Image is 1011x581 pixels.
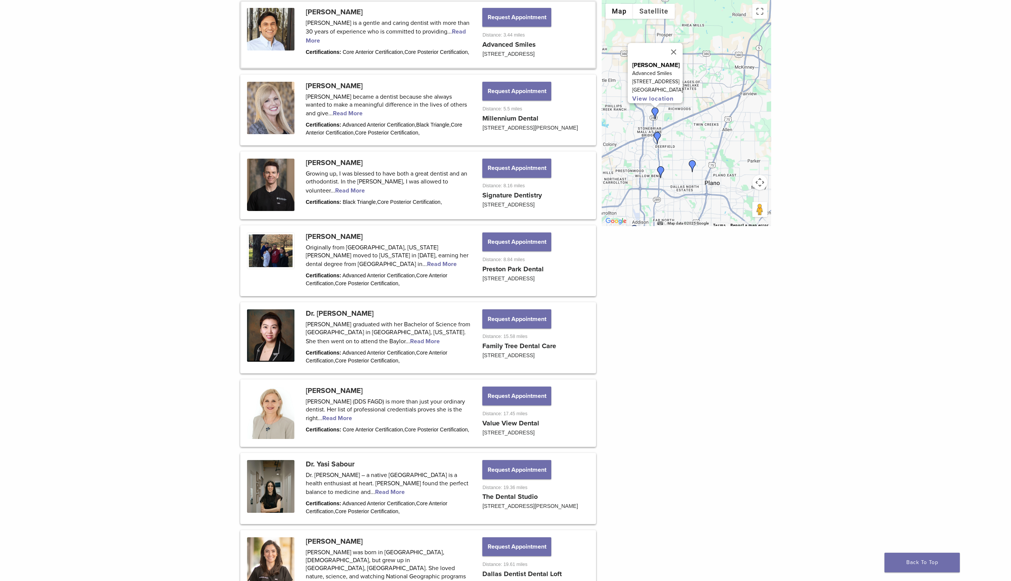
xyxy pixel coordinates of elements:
button: Show satellite imagery [633,4,675,19]
button: Show street map [605,4,633,19]
button: Request Appointment [482,232,551,251]
button: Keyboard shortcuts [657,221,663,226]
button: Request Appointment [482,537,551,556]
button: Toggle fullscreen view [752,4,767,19]
a: Open this area in Google Maps (opens a new window) [604,216,628,226]
span: Map data ©2025 Google [668,221,709,225]
button: Map camera controls [752,175,767,190]
button: Request Appointment [482,309,551,328]
button: Request Appointment [482,159,551,177]
div: Dr. Diana O'Quinn [655,166,667,178]
a: View location [632,95,674,102]
p: [STREET_ADDRESS] [632,78,683,86]
button: Request Appointment [482,8,551,27]
div: Dr. Marry Hong [628,225,640,237]
button: Request Appointment [482,387,551,405]
div: Dr. Jacob Grapevine [686,160,698,172]
a: Terms (opens in new tab) [713,223,726,228]
img: Google [604,216,628,226]
button: Request Appointment [482,82,551,101]
button: Close [665,43,683,61]
a: Report a map error [730,223,769,227]
p: Advanced Smiles [632,69,683,78]
button: Drag Pegman onto the map to open Street View [752,202,767,217]
a: Back To Top [884,553,960,572]
button: Request Appointment [482,460,551,479]
p: [PERSON_NAME] [632,61,683,69]
p: [GEOGRAPHIC_DATA] [632,86,683,94]
div: Dr. Ernest De Paoli [649,107,661,119]
div: Dr. Jana Harrison [651,132,663,144]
